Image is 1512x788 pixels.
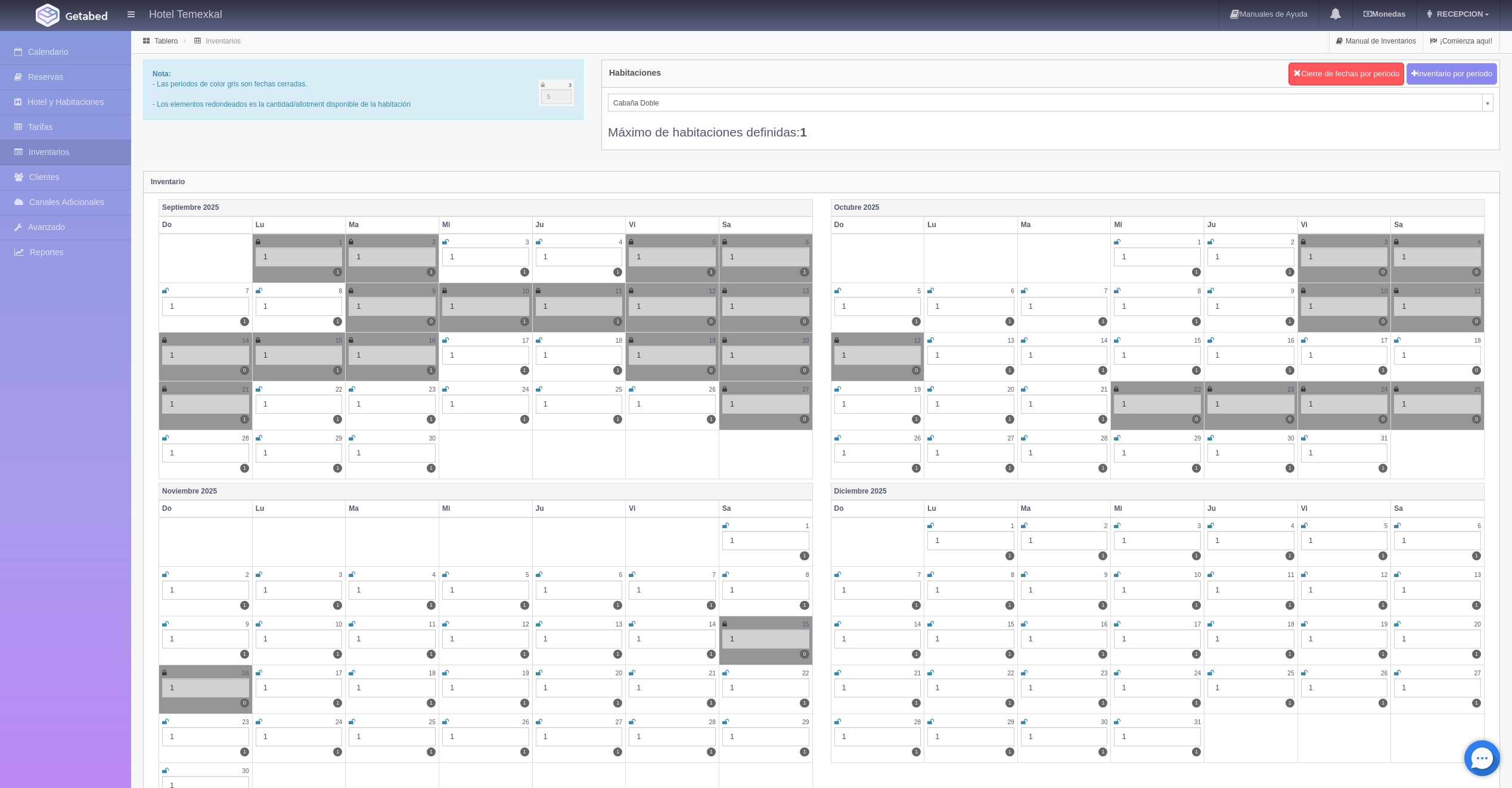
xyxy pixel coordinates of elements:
label: 1 [520,366,529,375]
label: 1 [520,699,529,708]
span: Cabaña Doble [613,94,1477,112]
label: 0 [1379,415,1387,424]
div: 1 [1021,678,1108,697]
div: Máximo de habitaciones definidas: [608,111,1494,141]
label: 1 [1379,464,1387,473]
div: 1 [1394,297,1481,316]
div: 1 [1301,531,1388,550]
div: 1 [1207,443,1294,463]
label: 0 [1472,317,1481,326]
small: 4 [1477,239,1481,246]
div: 1 [629,395,716,414]
div: 1 [349,297,436,316]
label: 1 [912,601,921,610]
label: 1 [427,464,436,473]
div: 1 [442,346,529,365]
label: 0 [912,366,921,375]
div: 1 [1301,297,1388,316]
small: 7 [246,288,249,294]
th: Septiembre 2025 [159,199,813,216]
label: 1 [613,747,622,756]
label: 1 [1192,268,1201,277]
label: 1 [520,268,529,277]
b: Monedas [1364,10,1405,18]
div: 1 [162,297,249,316]
label: 1 [1005,747,1014,756]
div: 1 [722,395,809,414]
th: Lu [924,216,1018,234]
label: 1 [613,650,622,659]
div: 1 [1114,629,1201,649]
label: 1 [427,415,436,424]
label: 1 [1192,601,1201,610]
label: 1 [1192,317,1201,326]
label: 1 [1379,366,1387,375]
label: 1 [520,317,529,326]
div: 1 [162,346,249,365]
div: 1 [629,297,716,316]
label: 0 [240,699,249,708]
label: 1 [240,464,249,473]
label: 1 [333,415,342,424]
div: 1 [1301,678,1388,697]
div: 1 [1301,395,1388,414]
label: 1 [613,268,622,277]
div: 1 [722,629,809,649]
label: 1 [520,650,529,659]
label: 1 [520,747,529,756]
div: 1 [834,395,921,414]
div: 1 [349,727,436,746]
label: 1 [912,415,921,424]
label: 1 [1005,415,1014,424]
label: 1 [707,699,716,708]
div: 1 [1021,395,1108,414]
th: Do [831,216,924,234]
label: 1 [240,601,249,610]
small: 7 [1104,288,1108,294]
div: 1 [349,581,436,600]
h4: Hotel Temexkal [149,6,222,21]
label: 1 [1005,551,1014,560]
div: 1 [162,678,249,697]
label: 1 [1098,551,1107,560]
div: 1 [927,297,1014,316]
label: 0 [707,317,716,326]
label: 1 [1005,699,1014,708]
small: 2 [432,239,436,246]
div: 1 [1207,581,1294,600]
th: Lu [252,216,346,234]
div: 1 [927,727,1014,746]
label: 1 [1098,317,1107,326]
div: 1 [629,678,716,697]
div: 1 [927,443,1014,463]
label: 0 [1472,366,1481,375]
div: 1 [1021,531,1108,550]
small: 12 [709,288,716,294]
label: 1 [1379,601,1387,610]
div: 1 [722,297,809,316]
div: 1 [162,629,249,649]
label: 1 [1192,699,1201,708]
label: 1 [613,366,622,375]
div: 1 [536,247,623,266]
label: 1 [912,747,921,756]
label: 0 [1286,415,1294,424]
label: 0 [1472,268,1481,277]
div: 1 [722,247,809,266]
div: 1 [722,346,809,365]
div: 1 [256,581,343,600]
label: 1 [1192,650,1201,659]
div: 1 [1207,297,1294,316]
div: 1 [927,581,1014,600]
label: 0 [800,317,809,326]
div: - Las periodos de color gris son fechas cerradas. - Los elementos redondeados es la cantidad/allo... [143,60,583,120]
div: 1 [536,297,623,316]
label: 1 [707,415,716,424]
label: 1 [1286,650,1294,659]
div: 1 [349,247,436,266]
div: 1 [1114,346,1201,365]
label: 1 [427,366,436,375]
label: 1 [1005,317,1014,326]
div: 1 [1394,346,1481,365]
small: 8 [1197,288,1201,294]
